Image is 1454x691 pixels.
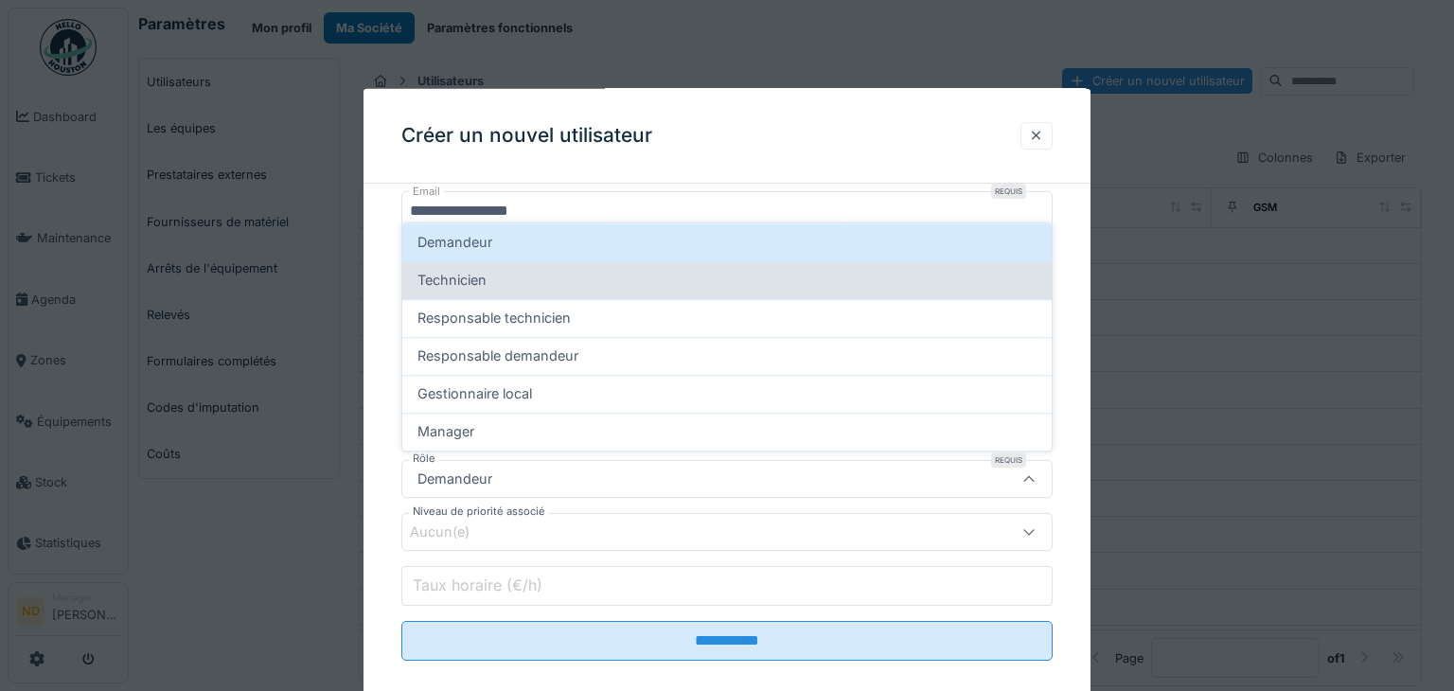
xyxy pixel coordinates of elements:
span: Technicien [417,270,487,291]
h3: Créer un nouvel utilisateur [401,124,652,148]
label: Niveau de priorité associé [409,504,549,520]
label: Email [409,184,444,200]
span: Gestionnaire local [417,383,532,404]
span: Responsable technicien [417,308,571,328]
div: Requis [991,452,1026,468]
label: Taux horaire (€/h) [409,574,546,596]
span: Demandeur [417,232,492,253]
div: Requis [991,184,1026,199]
span: Responsable demandeur [417,345,578,366]
label: Rôle [409,451,439,467]
span: Manager [417,421,474,442]
div: Demandeur [410,469,500,489]
div: Aucun(e) [410,522,496,542]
